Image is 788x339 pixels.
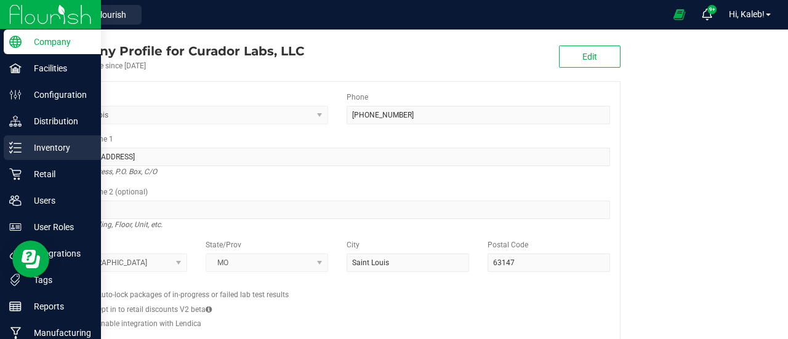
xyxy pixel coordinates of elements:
[65,201,610,219] input: Suite, Building, Unit, etc.
[22,220,95,234] p: User Roles
[22,34,95,49] p: Company
[22,246,95,261] p: Integrations
[22,273,95,287] p: Tags
[22,140,95,155] p: Inventory
[488,253,610,272] input: Postal Code
[9,36,22,48] inline-svg: Company
[347,106,610,124] input: (123) 456-7890
[347,239,360,250] label: City
[65,186,148,197] label: Address Line 2 (optional)
[65,148,610,166] input: Address
[9,327,22,339] inline-svg: Manufacturing
[22,193,95,208] p: Users
[559,46,621,68] button: Edit
[97,318,201,329] label: Enable integration with Lendica
[9,89,22,101] inline-svg: Configuration
[54,60,304,71] div: Account active since [DATE]
[22,87,95,102] p: Configuration
[9,115,22,127] inline-svg: Distribution
[65,164,157,179] i: Street address, P.O. Box, C/O
[22,299,95,314] p: Reports
[9,300,22,313] inline-svg: Reports
[22,61,95,76] p: Facilities
[347,253,469,272] input: City
[9,62,22,74] inline-svg: Facilities
[488,239,528,250] label: Postal Code
[729,9,765,19] span: Hi, Kaleb!
[9,168,22,180] inline-svg: Retail
[97,289,289,300] label: Auto-lock packages of in-progress or failed lab test results
[97,304,212,315] label: Opt in to retail discounts V2 beta
[22,167,95,181] p: Retail
[65,217,163,232] i: Suite, Building, Floor, Unit, etc.
[206,239,241,250] label: State/Prov
[582,52,597,62] span: Edit
[9,247,22,260] inline-svg: Integrations
[54,42,304,60] div: Curador Labs, LLC
[9,274,22,286] inline-svg: Tags
[9,194,22,207] inline-svg: Users
[12,241,49,277] iframe: Resource center
[9,142,22,154] inline-svg: Inventory
[65,281,610,289] h2: Configs
[665,2,693,26] span: Open Ecommerce Menu
[9,221,22,233] inline-svg: User Roles
[22,114,95,129] p: Distribution
[709,7,715,12] span: 9+
[347,92,368,103] label: Phone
